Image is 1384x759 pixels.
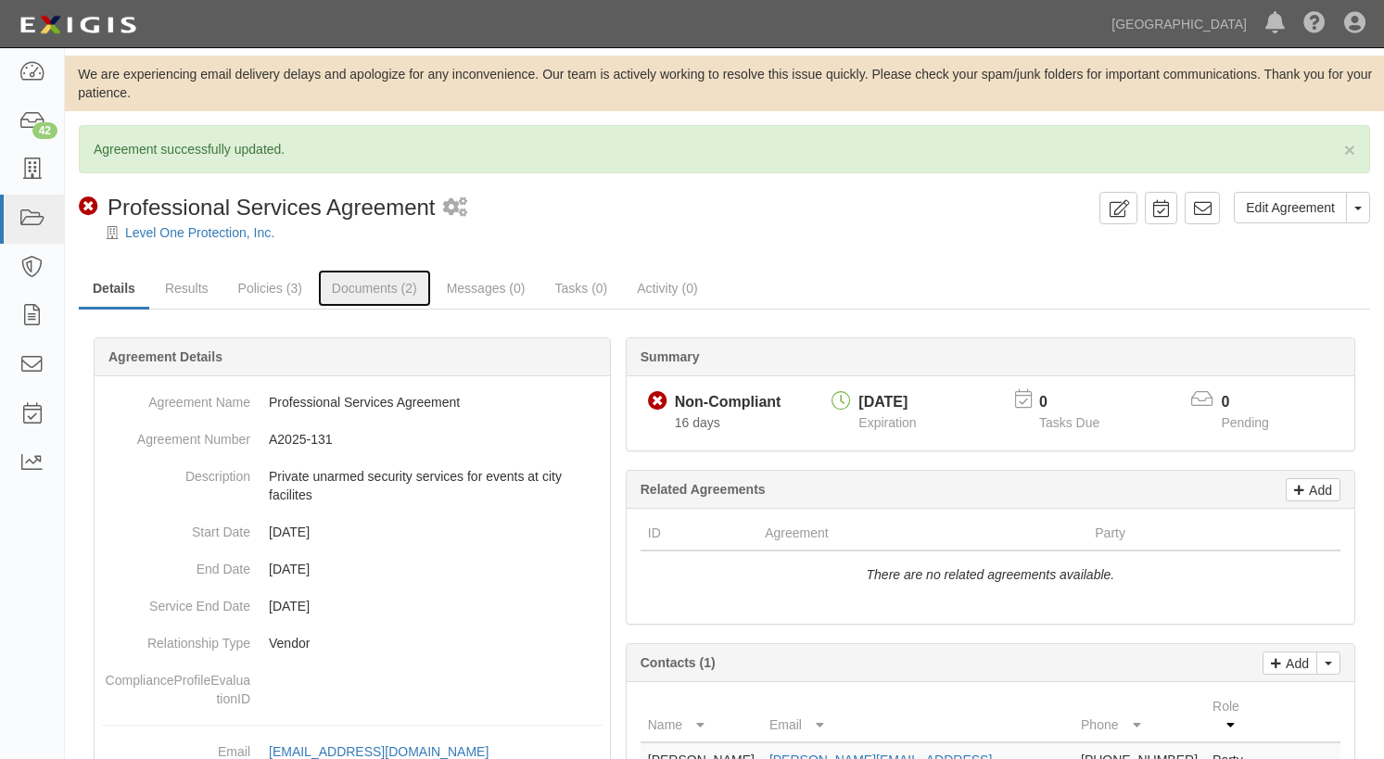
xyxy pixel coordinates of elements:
p: Agreement successfully updated. [94,140,1355,158]
i: Help Center - Complianz [1303,13,1326,35]
a: Edit Agreement [1234,192,1347,223]
th: Party [1087,516,1277,550]
span: × [1344,139,1355,160]
span: Pending [1221,415,1268,430]
b: Contacts (1) [641,655,716,670]
p: Private unarmed security services for events at city facilites [269,467,603,504]
dd: A2025-131 [102,421,603,458]
a: Add [1263,651,1317,675]
a: Details [79,270,149,310]
p: Add [1281,652,1309,674]
i: Non-Compliant [79,197,98,217]
th: Phone [1073,689,1205,742]
div: [DATE] [858,392,916,413]
dt: Service End Date [102,588,250,615]
a: Documents (2) [318,270,431,307]
a: Messages (0) [433,270,540,307]
img: logo-5460c22ac91f19d4615b14bd174203de0afe785f0fc80cf4dbbc73dc1793850b.png [14,8,142,42]
div: Non-Compliant [675,392,781,413]
th: Name [641,689,762,742]
a: Level One Protection, Inc. [125,225,274,240]
div: We are experiencing email delivery delays and apologize for any inconvenience. Our team is active... [65,65,1384,102]
i: Non-Compliant [648,392,667,411]
button: Close [1344,140,1355,159]
dd: [DATE] [102,550,603,588]
span: Professional Services Agreement [108,195,436,220]
dt: Start Date [102,513,250,541]
dd: [DATE] [102,513,603,550]
th: Agreement [757,516,1087,550]
dt: ComplianceProfileEvaluationID [102,662,250,708]
dd: [DATE] [102,588,603,625]
dt: Description [102,458,250,486]
a: [GEOGRAPHIC_DATA] [1102,6,1256,43]
dt: Relationship Type [102,625,250,652]
span: Tasks Due [1039,415,1099,430]
a: [EMAIL_ADDRESS][DOMAIN_NAME] [269,744,509,759]
p: 0 [1039,392,1123,413]
a: Policies (3) [224,270,316,307]
i: 2 scheduled workflows [443,198,467,218]
div: Professional Services Agreement [79,192,436,223]
span: Expiration [858,415,916,430]
th: Email [762,689,1073,742]
dt: Agreement Name [102,384,250,411]
div: 42 [32,122,57,139]
span: Since 07/28/2025 [675,415,720,430]
th: Role [1205,689,1266,742]
i: There are no related agreements available. [867,567,1115,582]
b: Agreement Details [108,349,222,364]
dd: Professional Services Agreement [102,384,603,421]
dt: End Date [102,550,250,578]
dt: Agreement Number [102,421,250,449]
b: Summary [641,349,700,364]
a: Tasks (0) [540,270,621,307]
dd: Vendor [102,625,603,662]
a: Add [1286,478,1340,501]
p: 0 [1221,392,1291,413]
p: Add [1304,479,1332,500]
th: ID [641,516,757,550]
a: Results [151,270,222,307]
a: Activity (0) [623,270,711,307]
b: Related Agreements [641,482,766,497]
